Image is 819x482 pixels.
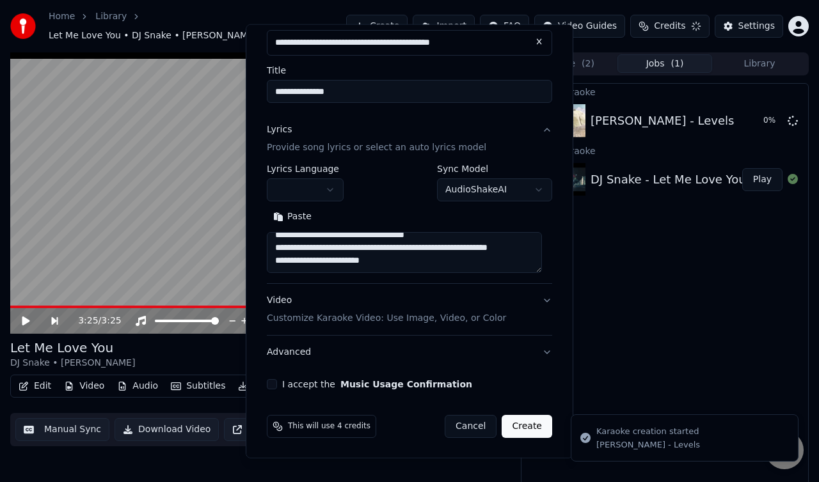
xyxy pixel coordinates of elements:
[288,421,370,431] span: This will use 4 credits
[267,66,552,75] label: Title
[267,294,506,325] div: Video
[267,164,552,283] div: LyricsProvide song lyrics or select an auto lyrics model
[267,206,318,227] button: Paste
[267,113,552,164] button: LyricsProvide song lyrics or select an auto lyrics model
[267,336,552,369] button: Advanced
[267,123,292,136] div: Lyrics
[340,380,472,389] button: I accept the
[267,141,486,154] p: Provide song lyrics or select an auto lyrics model
[502,415,552,438] button: Create
[267,284,552,335] button: VideoCustomize Karaoke Video: Use Image, Video, or Color
[437,164,552,173] label: Sync Model
[267,312,506,325] p: Customize Karaoke Video: Use Image, Video, or Color
[445,415,497,438] button: Cancel
[282,380,472,389] label: I accept the
[267,164,344,173] label: Lyrics Language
